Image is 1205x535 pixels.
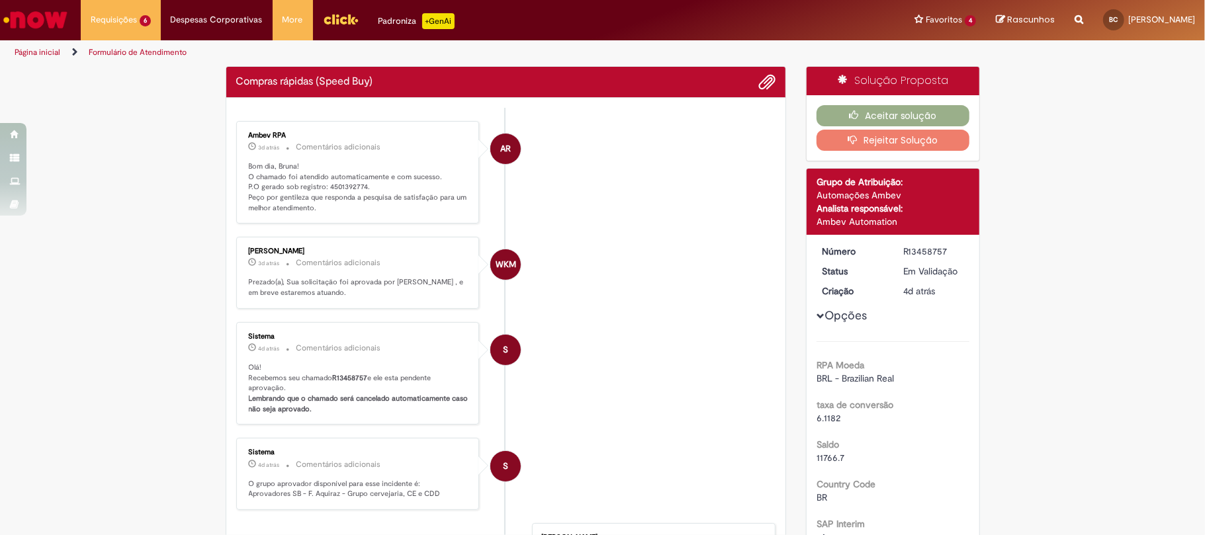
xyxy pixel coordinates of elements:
[296,142,381,153] small: Comentários adicionais
[503,334,508,366] span: S
[926,13,962,26] span: Favoritos
[1110,15,1118,24] span: BC
[817,105,969,126] button: Aceitar solução
[259,144,280,151] span: 3d atrás
[91,13,137,26] span: Requisições
[1,7,69,33] img: ServiceNow
[817,399,893,411] b: taxa de conversão
[490,335,521,365] div: System
[903,245,965,258] div: R13458757
[490,134,521,164] div: Ambev RPA
[500,133,511,165] span: AR
[490,451,521,481] div: System
[259,259,280,267] time: 29/08/2025 12:08:15
[140,15,151,26] span: 6
[379,13,455,29] div: Padroniza
[903,284,965,298] div: 28/08/2025 15:37:56
[817,175,969,188] div: Grupo de Atribuição:
[171,13,263,26] span: Despesas Corporativas
[903,285,936,297] time: 28/08/2025 15:37:56
[259,259,280,267] span: 3d atrás
[249,161,469,214] p: Bom dia, Bruna! O chamado foi atendido automaticamente e com sucesso. P.O gerado sob registro: 45...
[817,215,969,228] div: Ambev Automation
[296,343,381,354] small: Comentários adicionais
[817,188,969,202] div: Automações Ambev
[758,73,776,91] button: Adicionar anexos
[249,393,470,414] b: Lembrando que o chamado será cancelado automaticamente caso não seja aprovado.
[249,247,469,255] div: [PERSON_NAME]
[812,284,893,298] dt: Criação
[1007,13,1055,26] span: Rascunhos
[249,448,469,456] div: Sistema
[249,362,469,415] p: Olá! Recebemos seu chamado e ele esta pendente aprovação.
[817,359,864,371] b: RPA Moeda
[259,461,280,469] time: 28/08/2025 15:38:05
[817,518,865,530] b: SAP Interim
[422,13,455,29] p: +GenAi
[333,373,368,383] b: R13458757
[503,450,508,482] span: S
[903,265,965,278] div: Em Validação
[323,9,359,29] img: click_logo_yellow_360x200.png
[249,333,469,341] div: Sistema
[15,47,60,58] a: Página inicial
[89,47,187,58] a: Formulário de Atendimento
[236,76,373,88] h2: Compras rápidas (Speed Buy) Histórico de tíquete
[812,265,893,278] dt: Status
[259,345,280,352] time: 28/08/2025 15:38:09
[10,40,793,65] ul: Trilhas de página
[817,478,875,490] b: Country Code
[249,132,469,140] div: Ambev RPA
[817,412,840,424] span: 6.1182
[259,461,280,469] span: 4d atrás
[296,459,381,470] small: Comentários adicionais
[296,257,381,268] small: Comentários adicionais
[903,285,936,297] span: 4d atrás
[496,249,516,280] span: WKM
[996,14,1055,26] a: Rascunhos
[249,479,469,499] p: O grupo aprovador disponível para esse incidente é: Aprovadores SB - F. Aquiraz - Grupo cervejari...
[807,67,979,95] div: Solução Proposta
[817,202,969,215] div: Analista responsável:
[817,438,839,450] b: Saldo
[249,277,469,298] p: Prezado(a), Sua solicitação foi aprovada por [PERSON_NAME] , e em breve estaremos atuando.
[1128,14,1195,25] span: [PERSON_NAME]
[259,144,280,151] time: 30/08/2025 08:59:48
[817,130,969,151] button: Rejeitar Solução
[812,245,893,258] dt: Número
[965,15,976,26] span: 4
[817,452,844,464] span: 11766.7
[259,345,280,352] span: 4d atrás
[283,13,303,26] span: More
[490,249,521,280] div: William Kaio Maia
[817,491,827,503] span: BR
[817,372,894,384] span: BRL - Brazilian Real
